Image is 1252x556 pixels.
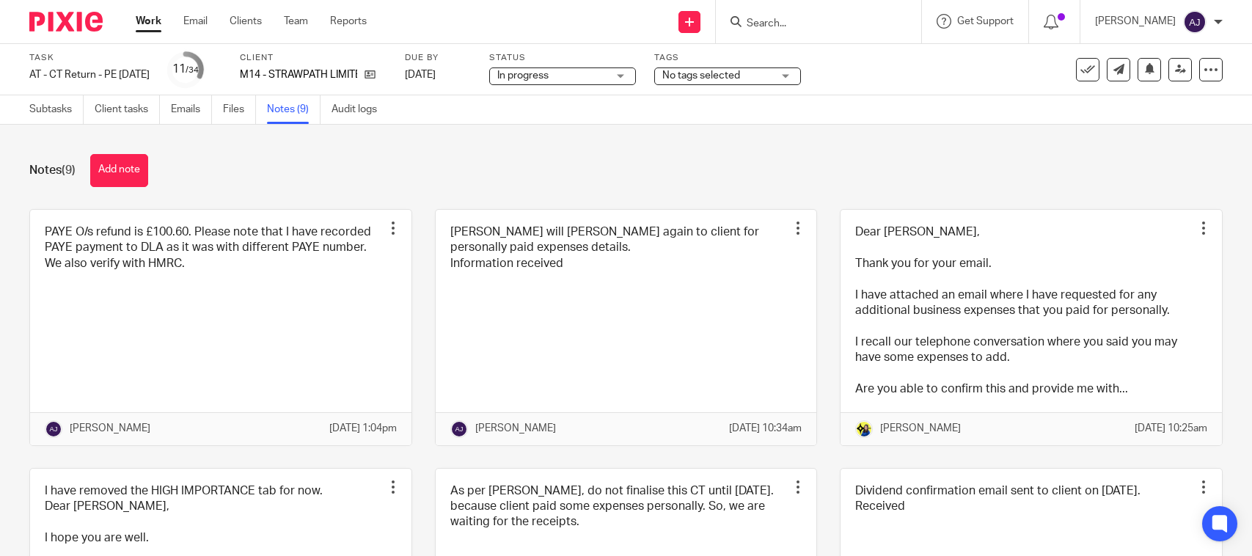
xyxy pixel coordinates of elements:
label: Task [29,52,150,64]
label: Due by [405,52,471,64]
img: svg%3E [450,420,468,438]
a: Subtasks [29,95,84,124]
a: Reports [330,14,367,29]
button: Add note [90,154,148,187]
span: No tags selected [662,70,740,81]
label: Tags [654,52,801,64]
img: Bobo-Starbridge%201.jpg [855,420,873,438]
span: Get Support [957,16,1014,26]
p: [PERSON_NAME] [70,421,150,436]
input: Search [745,18,877,31]
img: Pixie [29,12,103,32]
a: Email [183,14,208,29]
p: [DATE] 1:04pm [329,421,397,436]
img: svg%3E [1183,10,1207,34]
span: [DATE] [405,70,436,80]
h1: Notes [29,163,76,178]
a: Work [136,14,161,29]
div: AT - CT Return - PE 31-01-2025 [29,67,150,82]
p: [PERSON_NAME] [880,421,961,436]
p: M14 - STRAWPATH LIMITED [240,67,357,82]
a: Team [284,14,308,29]
a: Client tasks [95,95,160,124]
a: Clients [230,14,262,29]
a: Files [223,95,256,124]
span: In progress [497,70,549,81]
p: [DATE] 10:34am [729,421,802,436]
a: Emails [171,95,212,124]
label: Client [240,52,387,64]
a: Notes (9) [267,95,321,124]
p: [DATE] 10:25am [1135,421,1207,436]
img: svg%3E [45,420,62,438]
a: Audit logs [332,95,388,124]
div: 11 [172,61,199,78]
div: AT - CT Return - PE [DATE] [29,67,150,82]
p: [PERSON_NAME] [1095,14,1176,29]
p: [PERSON_NAME] [475,421,556,436]
small: /34 [186,66,199,74]
span: (9) [62,164,76,176]
label: Status [489,52,636,64]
